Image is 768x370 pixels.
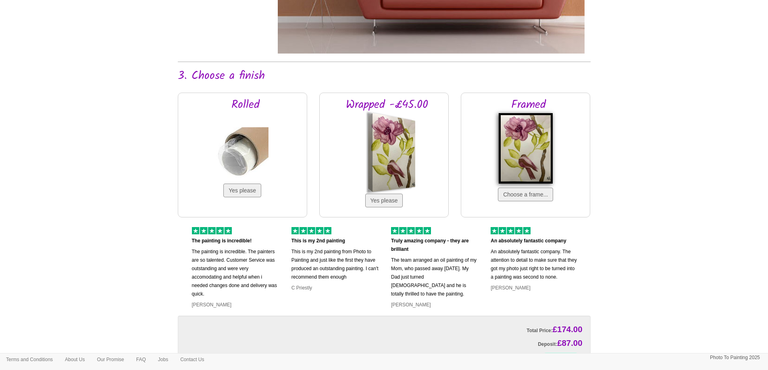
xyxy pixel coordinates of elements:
[553,325,583,334] span: £174.00
[192,248,279,298] p: The painting is incredible. The painters are so talented. Customer Service was outstanding and we...
[491,248,578,281] p: An absolutely fantastic company. The attention to detail to make sure that they got my photo just...
[557,339,582,347] span: £87.00
[710,353,760,362] p: Photo To Painting 2025
[391,237,479,254] p: Truly amazing company - they are brilliant
[59,353,91,366] a: About Us
[365,194,403,207] button: Yes please
[479,99,578,112] h2: Framed
[91,353,130,366] a: Our Promise
[192,237,279,245] p: The painting is incredible!
[391,227,431,234] img: 5 of out 5 stars
[130,353,152,366] a: FAQ
[391,256,479,298] p: The team arranged an oil painting of my Mom, who passed away [DATE]. My Dad just turned [DEMOGRAP...
[192,227,232,234] img: 5 of out 5 stars
[223,184,261,197] button: Yes please
[491,237,578,245] p: An absolutely fantastic company
[178,70,591,83] h2: 3. Choose a finish
[152,353,174,366] a: Jobs
[291,284,379,292] p: C Priestly
[291,237,379,245] p: This is my 2nd painting
[498,188,553,201] button: Choose a frame...
[192,301,279,309] p: [PERSON_NAME]
[338,99,436,112] h2: Wrapped -
[291,248,379,281] p: This is my 2nd painting from Photo to Painting and just like the first they have produced an outs...
[527,324,582,335] label: Total Price:
[216,127,268,180] img: Rolled in a tube
[538,337,582,349] label: Deposit:
[491,284,578,292] p: [PERSON_NAME]
[391,301,479,309] p: [PERSON_NAME]
[196,99,295,112] h2: Rolled
[395,96,428,114] span: £45.00
[174,353,210,366] a: Contact Us
[499,113,553,184] img: Framed
[291,227,331,234] img: 5 of out 5 stars
[491,227,531,234] img: 5 of out 5 stars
